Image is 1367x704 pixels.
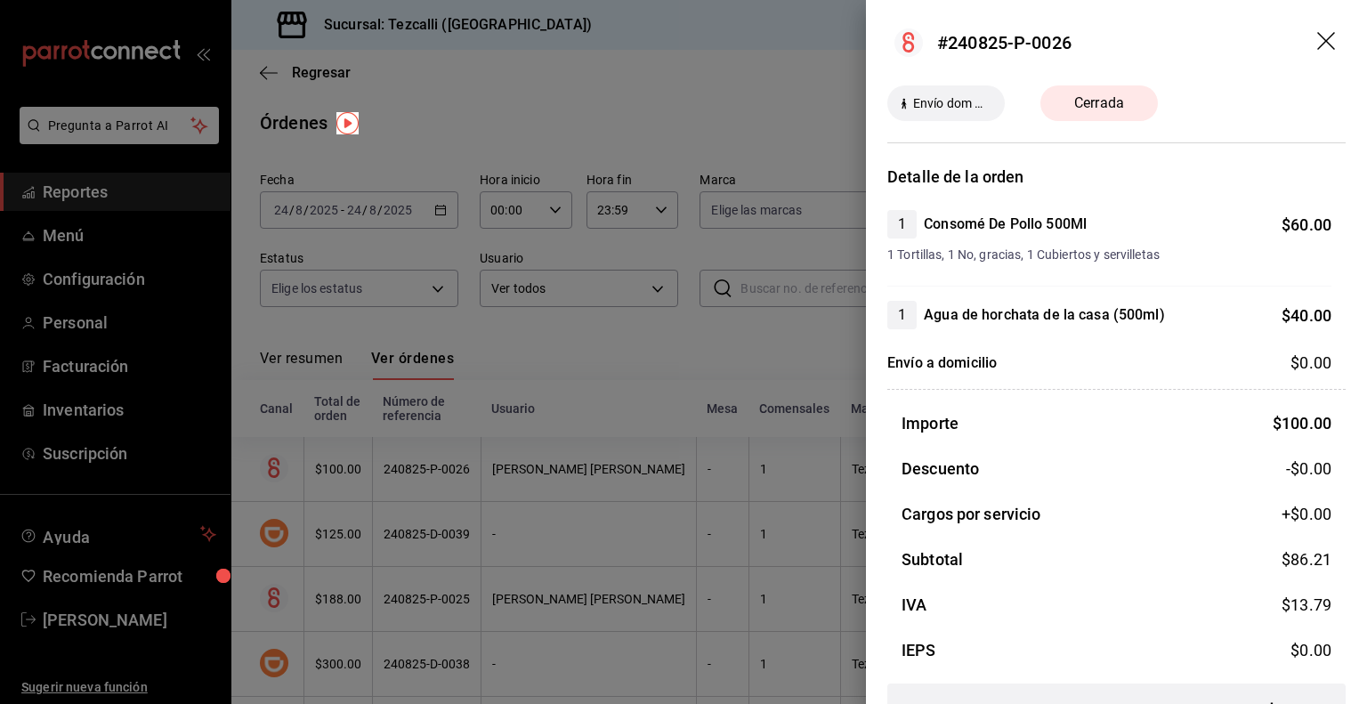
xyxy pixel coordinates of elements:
[902,593,926,617] h3: IVA
[887,165,1346,189] h3: Detalle de la orden
[937,29,1072,56] div: #240825-P-0026
[1286,457,1331,481] span: -$0.00
[887,246,1331,264] span: 1 Tortillas, 1 No, gracias, 1 Cubiertos y servilletas
[1273,414,1331,433] span: $ 100.00
[336,112,359,134] img: Tooltip marker
[887,304,917,326] span: 1
[906,94,998,113] span: Envío dom PLICK
[1282,502,1331,526] span: +$ 0.00
[902,547,963,571] h3: Subtotal
[924,304,1165,326] h4: Agua de horchata de la casa (500ml)
[902,502,1041,526] h3: Cargos por servicio
[902,411,959,435] h3: Importe
[902,457,979,481] h3: Descuento
[1282,215,1331,234] span: $ 60.00
[1290,641,1331,659] span: $ 0.00
[887,352,997,374] h4: Envío a domicilio
[887,214,917,235] span: 1
[902,638,936,662] h3: IEPS
[1282,306,1331,325] span: $ 40.00
[1317,32,1339,53] button: drag
[1290,353,1331,372] span: $ 0.00
[924,214,1087,235] h4: Consomé De Pollo 500Ml
[1282,550,1331,569] span: $ 86.21
[1064,93,1135,114] span: Cerrada
[1282,595,1331,614] span: $ 13.79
